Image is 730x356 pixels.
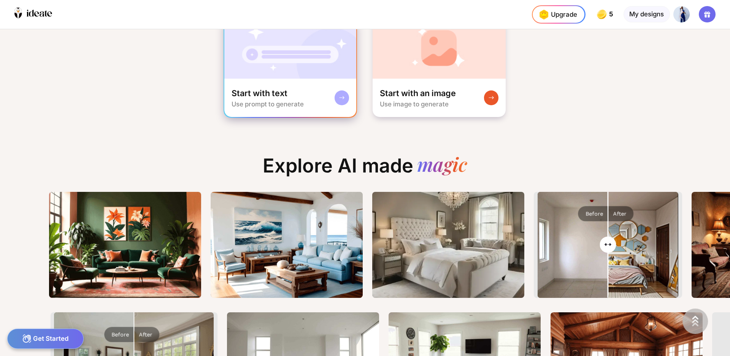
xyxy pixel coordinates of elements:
div: Get Started [7,329,84,349]
img: upgrade-nav-btn-icon.gif [536,7,551,22]
div: Use prompt to generate [232,100,304,108]
img: startWithImageCardBg.jpg [373,18,506,79]
img: ThumbnailRustic%20Jungle.png [49,192,201,298]
div: Explore AI made [255,154,474,184]
span: 5 [609,11,614,18]
img: startWithTextCardBg.jpg [224,18,357,79]
img: Thumbnailexplore-image9.png [372,192,524,298]
div: Start with text [232,88,287,99]
div: Upgrade [536,7,577,22]
img: After image [538,192,680,298]
div: Start with an image [380,88,456,99]
div: My designs [624,6,670,22]
div: magic [417,154,467,177]
div: Use image to generate [380,100,449,108]
img: 15.jpg [673,6,690,22]
img: ThumbnailOceanlivingroom.png [211,192,363,298]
